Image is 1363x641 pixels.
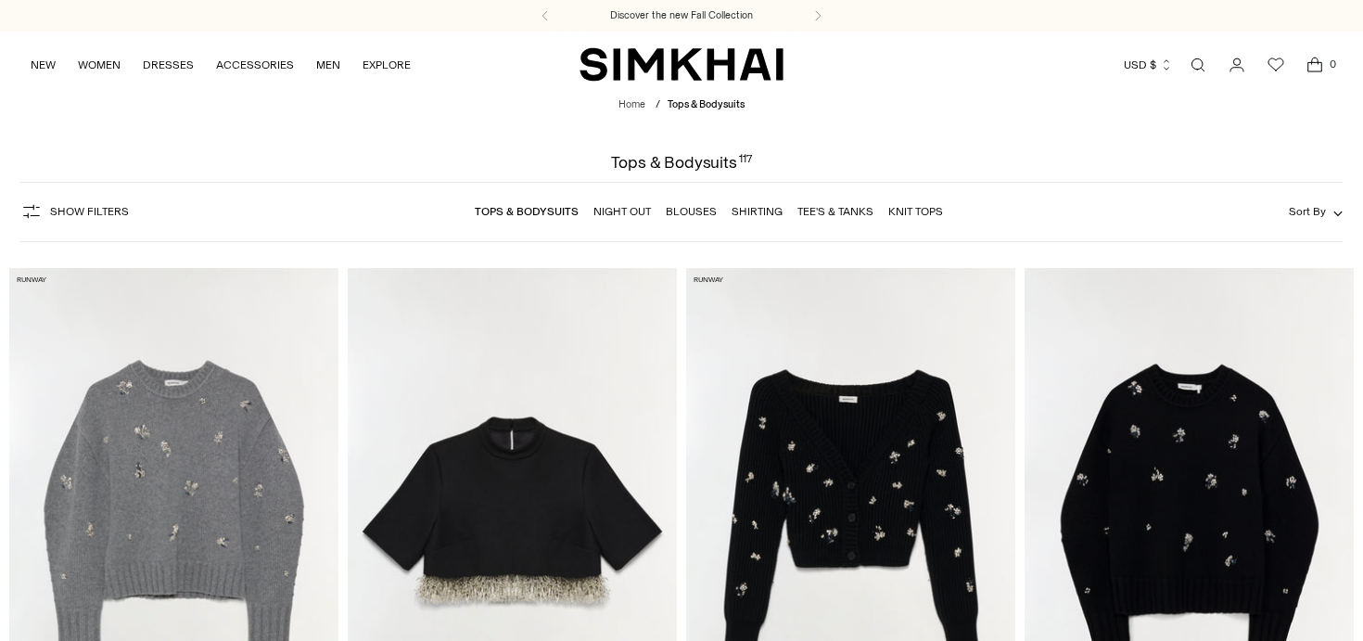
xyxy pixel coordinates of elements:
div: / [656,97,660,113]
a: Home [618,98,645,110]
div: 117 [739,154,752,171]
span: Sort By [1289,205,1326,218]
a: ACCESSORIES [216,45,294,85]
a: Blouses [666,205,717,218]
a: EXPLORE [363,45,411,85]
a: WOMEN [78,45,121,85]
a: MEN [316,45,340,85]
span: 0 [1324,56,1341,72]
a: SIMKHAI [580,46,783,83]
span: Show Filters [50,205,129,218]
a: Discover the new Fall Collection [610,8,753,23]
a: Shirting [732,205,783,218]
a: Tee's & Tanks [797,205,873,218]
a: Go to the account page [1218,46,1255,83]
nav: Linked collections [475,192,943,231]
a: Open search modal [1179,46,1217,83]
nav: breadcrumbs [618,97,745,113]
a: Tops & Bodysuits [475,205,579,218]
button: Show Filters [20,197,129,226]
h1: Tops & Bodysuits [611,154,751,171]
a: Wishlist [1257,46,1294,83]
button: USD $ [1124,45,1173,85]
span: Tops & Bodysuits [668,98,745,110]
a: Open cart modal [1296,46,1333,83]
a: NEW [31,45,56,85]
a: Night Out [593,205,651,218]
a: Knit Tops [888,205,943,218]
button: Sort By [1289,201,1343,222]
a: DRESSES [143,45,194,85]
